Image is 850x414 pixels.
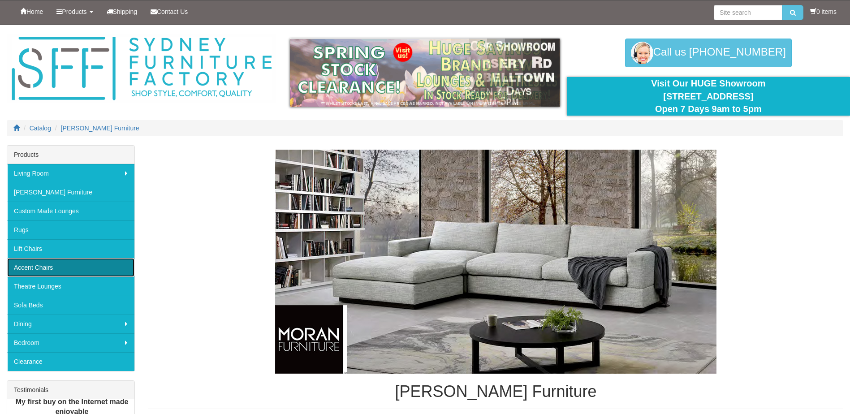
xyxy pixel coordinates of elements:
[157,8,188,15] span: Contact Us
[7,315,134,333] a: Dining
[574,77,843,116] div: Visit Our HUGE Showroom [STREET_ADDRESS] Open 7 Days 9am to 5pm
[7,352,134,371] a: Clearance
[714,5,782,20] input: Site search
[275,150,716,374] img: Moran Furniture
[7,296,134,315] a: Sofa Beds
[7,381,134,399] div: Testimonials
[7,146,134,164] div: Products
[7,34,276,103] img: Sydney Furniture Factory
[7,277,134,296] a: Theatre Lounges
[7,239,134,258] a: Lift Chairs
[144,0,194,23] a: Contact Us
[7,333,134,352] a: Bedroom
[7,164,134,183] a: Living Room
[113,8,138,15] span: Shipping
[30,125,51,132] a: Catalog
[50,0,99,23] a: Products
[7,183,134,202] a: [PERSON_NAME] Furniture
[7,202,134,220] a: Custom Made Lounges
[13,0,50,23] a: Home
[100,0,144,23] a: Shipping
[61,125,139,132] a: [PERSON_NAME] Furniture
[26,8,43,15] span: Home
[810,7,837,16] li: 0 items
[7,258,134,277] a: Accent Chairs
[62,8,86,15] span: Products
[7,220,134,239] a: Rugs
[148,383,843,401] h1: [PERSON_NAME] Furniture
